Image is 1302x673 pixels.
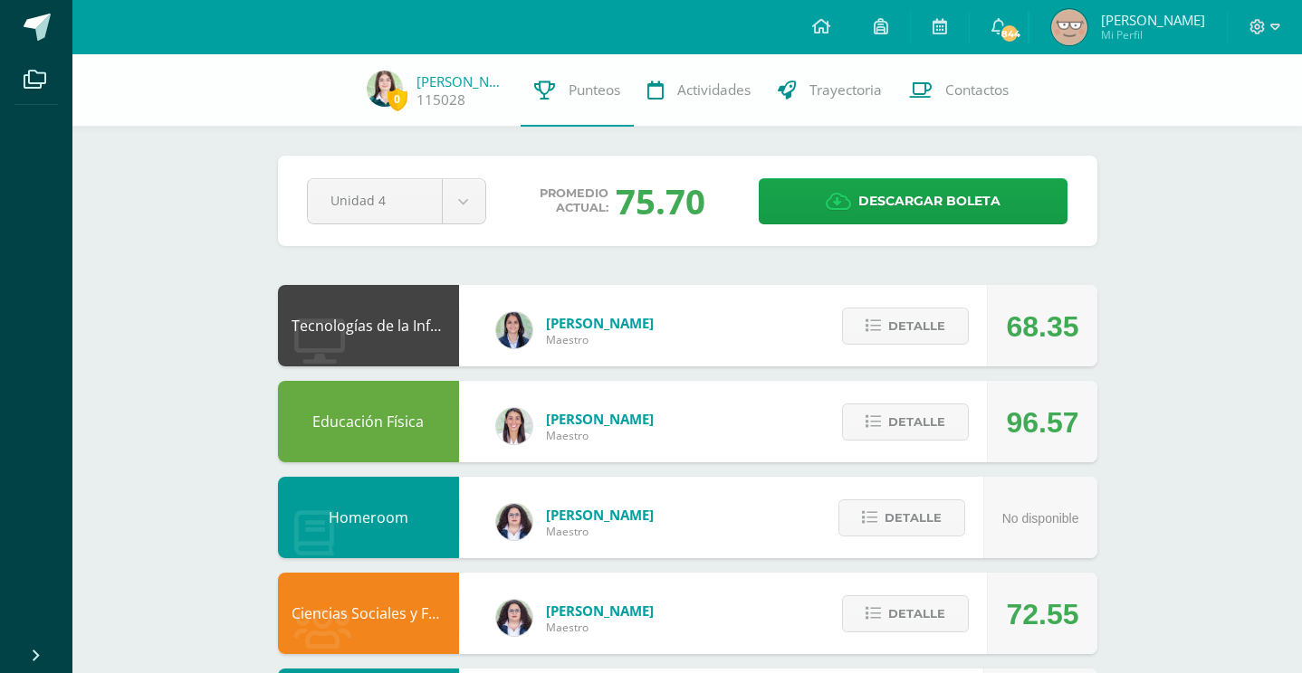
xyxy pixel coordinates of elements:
[546,332,654,347] span: Maestro
[546,314,654,332] span: [PERSON_NAME]
[546,602,654,620] span: [PERSON_NAME]
[945,81,1009,100] span: Contactos
[388,88,407,110] span: 0
[677,81,751,100] span: Actividades
[308,179,485,223] a: Unidad 4
[540,186,608,215] span: Promedio actual:
[330,179,419,222] span: Unidad 4
[278,573,459,654] div: Ciencias Sociales y Formación Ciudadana
[809,81,882,100] span: Trayectoria
[1002,511,1079,526] span: No disponible
[888,597,945,630] span: Detalle
[546,506,654,524] span: [PERSON_NAME]
[496,312,532,348] img: 7489ccb779e23ff9f2c3e89c21f82ed0.png
[1051,9,1087,45] img: e9a41050f8ac6af08f2f2132a8ec3b80.png
[569,81,620,100] span: Punteos
[496,504,532,540] img: ba02aa29de7e60e5f6614f4096ff8928.png
[842,595,969,632] button: Detalle
[496,600,532,636] img: ba02aa29de7e60e5f6614f4096ff8928.png
[1006,573,1078,655] div: 72.55
[521,54,634,127] a: Punteos
[278,285,459,366] div: Tecnologías de la Información y Comunicación: Computación
[278,477,459,558] div: Homeroom
[634,54,764,127] a: Actividades
[858,179,1000,223] span: Descargar boleta
[616,177,705,224] div: 75.70
[546,524,654,539] span: Maestro
[759,178,1067,224] a: Descargar boleta
[838,499,965,536] button: Detalle
[278,381,459,462] div: Educación Física
[1101,11,1205,29] span: [PERSON_NAME]
[1006,382,1078,463] div: 96.57
[842,403,969,441] button: Detalle
[546,428,654,443] span: Maestro
[496,408,532,444] img: 68dbb99899dc55733cac1a14d9d2f825.png
[546,410,654,428] span: [PERSON_NAME]
[885,501,942,535] span: Detalle
[416,72,507,90] a: [PERSON_NAME]
[546,620,654,635] span: Maestro
[1101,27,1205,43] span: Mi Perfil
[367,71,403,107] img: 17f5c5e419c39eaf8b56d5adfe84a7bf.png
[895,54,1022,127] a: Contactos
[888,405,945,439] span: Detalle
[1006,286,1078,367] div: 68.35
[416,90,465,109] a: 115028
[999,24,1019,43] span: 844
[842,308,969,345] button: Detalle
[764,54,895,127] a: Trayectoria
[888,309,945,343] span: Detalle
